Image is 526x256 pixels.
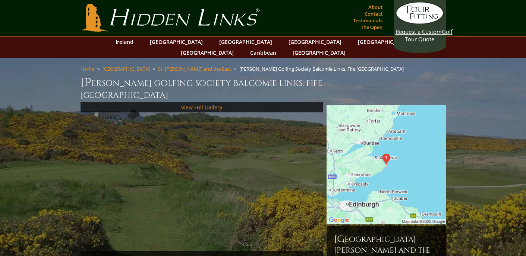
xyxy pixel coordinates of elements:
a: Contact [363,9,384,19]
a: [GEOGRAPHIC_DATA] [285,36,345,47]
span: Request a Custom [396,28,442,35]
a: [GEOGRAPHIC_DATA] [103,65,150,72]
h1: [PERSON_NAME] Golfing Society Balcomie Links, Fife [GEOGRAPHIC_DATA] [81,75,446,101]
a: Request a CustomGolf Tour Quote [396,2,444,43]
a: Ireland [112,36,137,47]
a: About [366,2,384,12]
a: [GEOGRAPHIC_DATA] [215,36,276,47]
a: Testimonials [351,15,384,26]
a: [GEOGRAPHIC_DATA] [354,36,415,47]
a: St. [PERSON_NAME] and the East [158,65,231,72]
a: Home [81,65,94,72]
a: [GEOGRAPHIC_DATA] [289,47,349,58]
li: [PERSON_NAME] Golfing Society Balcomie Links, Fife [GEOGRAPHIC_DATA] [239,65,407,72]
a: View Full Gallery [181,104,222,111]
a: Caribbean [246,47,280,58]
a: [GEOGRAPHIC_DATA] [177,47,237,58]
img: Google Map of Balcomie Clubhouse, Anstruther, Fife KY10 3XN, United Kingdom [327,105,446,224]
a: [GEOGRAPHIC_DATA] [146,36,207,47]
a: The Open [359,22,384,32]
